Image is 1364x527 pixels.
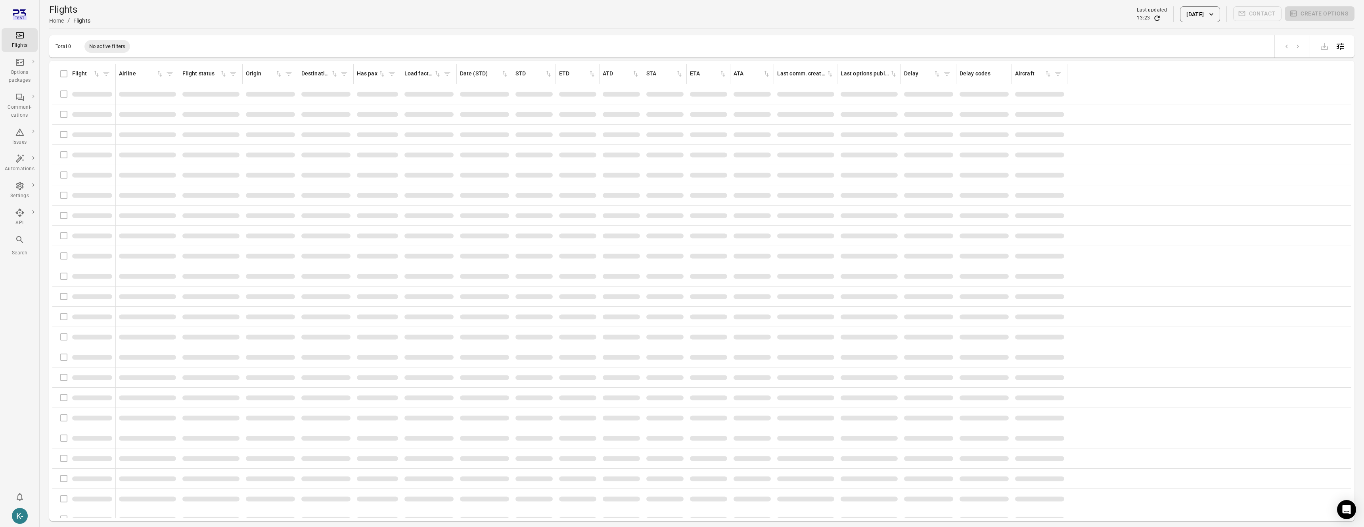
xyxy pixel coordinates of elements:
[56,44,71,49] div: Total 0
[1316,42,1332,50] span: Please make a selection to export
[904,69,941,78] div: Sort by delay in ascending order
[2,233,38,259] button: Search
[357,69,386,78] div: Sort by has pax in ascending order
[603,69,640,78] div: Sort by ATD in ascending order
[119,69,164,78] div: Sort by airline in ascending order
[246,69,283,78] div: Sort by origin in ascending order
[164,68,176,80] span: Filter by airline
[283,68,295,80] span: Filter by origin
[386,68,398,80] span: Filter by has pax
[441,68,453,80] span: Filter by load factor
[1281,41,1303,52] nav: pagination navigation
[515,69,552,78] div: Sort by STD in ascending order
[1233,6,1282,22] span: Please make a selection to create communications
[559,69,596,78] div: Sort by ETD in ascending order
[2,90,38,122] a: Communi-cations
[2,125,38,149] a: Issues
[49,3,90,16] h1: Flights
[1137,14,1150,22] div: 13:23
[1180,6,1220,22] button: [DATE]
[2,28,38,52] a: Flights
[941,68,953,80] span: Filter by delay
[404,69,441,78] div: Sort by load factor in ascending order
[1052,68,1064,80] span: Filter by aircraft
[1015,69,1052,78] div: Sort by aircraft in ascending order
[2,179,38,202] a: Settings
[5,249,34,257] div: Search
[5,138,34,146] div: Issues
[49,17,64,24] a: Home
[777,69,834,78] div: Sort by last communication created in ascending order
[1137,6,1167,14] div: Last updated
[5,192,34,200] div: Settings
[67,16,70,25] li: /
[84,42,130,50] span: No active filters
[227,68,239,80] span: Filter by flight status
[734,69,770,78] div: Sort by ATA in ascending order
[182,69,227,78] div: Sort by flight status in ascending order
[5,104,34,119] div: Communi-cations
[12,489,28,505] button: Notifications
[1153,14,1161,22] button: Refresh data
[301,69,338,78] div: Sort by destination in ascending order
[5,219,34,227] div: API
[1332,38,1348,54] button: Open table configuration
[2,55,38,87] a: Options packages
[100,68,112,80] span: Filter by flight
[12,508,28,524] div: K-
[2,152,38,175] a: Automations
[646,69,683,78] div: Sort by STA in ascending order
[1337,500,1356,519] div: Open Intercom Messenger
[960,69,1008,78] div: Delay codes
[5,42,34,50] div: Flights
[690,69,727,78] div: Sort by ETA in ascending order
[5,69,34,85] div: Options packages
[1285,6,1354,22] span: Please make a selection to create an option package
[5,165,34,173] div: Automations
[460,69,509,78] div: Sort by date (STD) in ascending order
[49,16,90,25] nav: Breadcrumbs
[841,69,897,78] div: Sort by last options package published in ascending order
[73,17,90,25] div: Flights
[2,206,38,229] a: API
[9,505,31,527] button: Kristinn - avilabs
[72,69,100,78] div: Sort by flight in ascending order
[338,68,350,80] span: Filter by destination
